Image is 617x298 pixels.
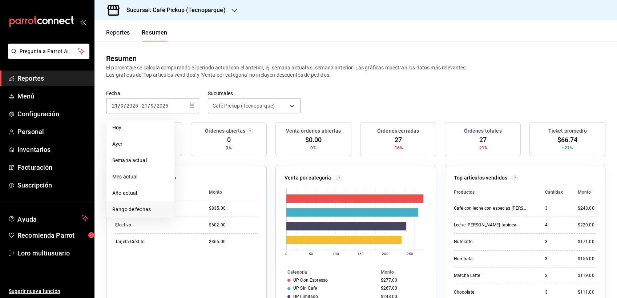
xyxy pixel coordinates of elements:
[380,286,424,291] div: $267.00
[156,103,169,109] input: ----
[154,103,156,109] span: /
[357,252,364,256] text: 150
[209,239,258,245] div: $365.00
[213,102,275,109] span: Café Pickup (Tecnoparque)
[562,145,573,151] span: +21%
[118,103,120,109] span: /
[454,273,527,279] div: Matcha Latte
[478,145,488,151] span: -21%
[17,128,44,136] font: Personal
[8,44,89,59] button: Pregunta a Parrot AI
[548,127,587,135] h3: Ticket promedio
[106,29,168,41] div: Pestañas de navegación
[545,273,566,279] div: 2
[17,164,52,171] font: Facturación
[276,268,378,276] th: Categoría
[17,181,52,189] font: Suscripción
[20,48,78,55] span: Pregunta a Parrot AI
[578,289,596,295] div: $111.00
[124,103,126,109] span: /
[17,74,44,82] font: Reportes
[17,231,74,239] font: Recomienda Parrot
[572,185,596,200] th: Monto
[141,103,148,109] input: --
[539,185,572,200] th: Cantidad
[578,256,596,262] div: $156.00
[454,205,527,212] div: Café con leche con especias [PERSON_NAME] Chobani
[380,278,424,283] div: $277.00
[454,185,539,200] th: Productos
[377,127,419,135] h3: Órdenes cerradas
[578,239,596,245] div: $171.00
[454,256,527,262] div: Horchata
[17,110,59,118] font: Configuración
[454,289,527,295] div: Chocolate
[148,103,150,109] span: /
[382,252,388,256] text: 200
[80,19,86,25] button: open_drawer_menu
[112,124,169,132] span: Hoy
[112,157,169,164] span: Semana actual
[309,252,313,256] text: 50
[150,103,154,109] input: --
[545,256,566,262] div: 3
[112,103,118,109] input: --
[226,145,231,151] span: 0%
[5,53,89,60] a: Pregunta a Parrot AI
[464,127,502,135] h3: Órdenes totales
[310,145,316,151] span: 0%
[17,92,35,100] font: Menú
[545,289,566,295] div: 3
[112,140,169,148] span: Ayer
[17,214,79,222] span: Ayuda
[227,135,230,145] span: 0
[293,278,328,283] div: UP Con Espresso
[106,29,130,36] font: Reportes
[115,239,188,245] div: Tarjeta Crédito
[9,288,60,294] font: Sugerir nueva función
[139,103,141,109] span: -
[106,91,199,96] label: Fecha
[545,222,566,228] div: 4
[106,53,137,64] div: Resumen
[332,252,339,256] text: 100
[393,145,403,151] span: -16%
[454,239,527,245] div: Nutelatte
[208,91,301,96] label: Sucursales
[203,185,258,200] th: Monto
[479,135,486,145] span: 27
[142,29,168,41] button: Resumen
[120,103,124,109] input: --
[121,6,226,15] h3: Sucursal: Café Pickup (Tecnoparque)
[285,174,331,182] p: Venta por categoría
[378,268,436,276] th: Monto
[293,286,317,291] div: UP Sin Café
[285,252,287,256] text: 0
[545,205,566,212] div: 3
[115,222,188,228] div: Efectivo
[209,205,258,212] div: $835.00
[394,135,402,145] span: 27
[578,273,596,279] div: $119.00
[578,205,596,212] div: $243.00
[106,64,605,78] p: El porcentaje se calcula comparando el período actual con el anterior, ej. semana actual vs. sema...
[578,222,596,228] div: $220.00
[17,146,51,153] font: Inventarios
[126,103,138,109] input: ----
[112,173,169,181] span: Mes actual
[545,239,566,245] div: 3
[209,222,258,228] div: $602.00
[112,206,169,213] span: Rango de fechas
[112,189,169,197] span: Año actual
[407,252,413,256] text: 250
[205,127,245,135] h3: Órdenes abiertas
[454,222,527,228] div: Leche [PERSON_NAME] tapioca
[305,135,322,145] span: $0.00
[454,174,507,182] p: Top artículos vendidos
[557,135,578,145] span: $66.74
[17,249,70,257] font: Loro multiusuario
[286,127,341,135] h3: Venta órdenes abiertas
